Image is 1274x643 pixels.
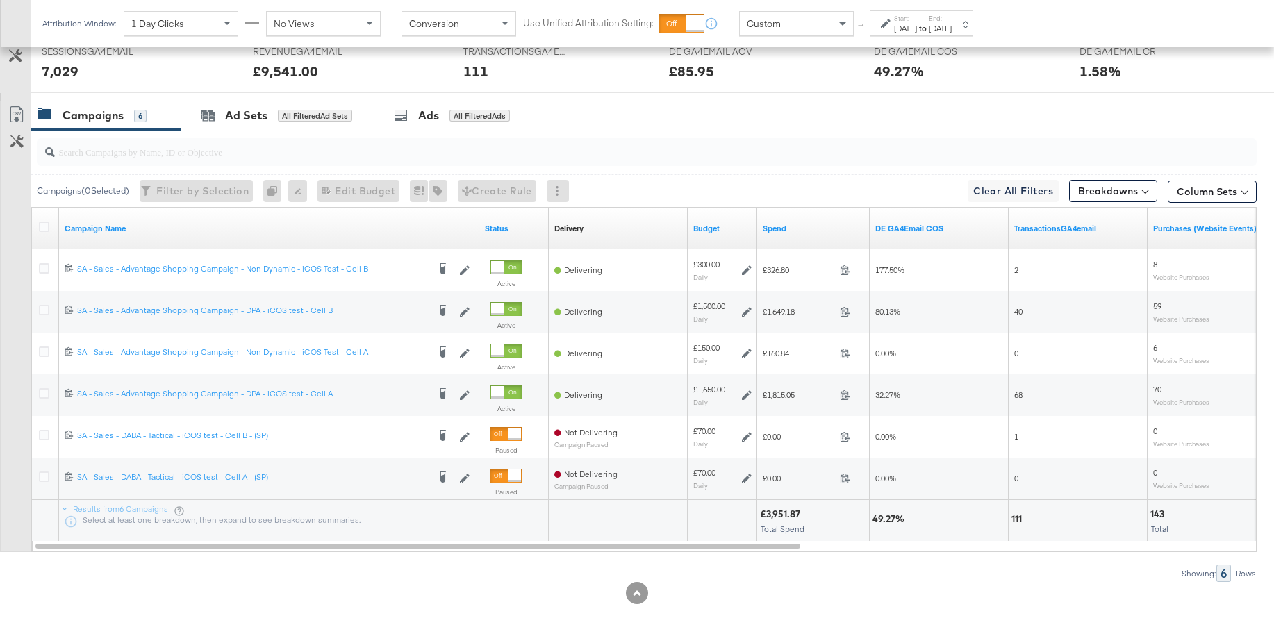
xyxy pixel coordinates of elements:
div: SA - Sales - Advantage Shopping Campaign - DPA - iCOS test - Cell A [77,388,428,399]
a: SA - Sales - DABA - Tactical - iCOS test - Cell A - (SP) [77,471,428,485]
div: SA - Sales - DABA - Tactical - iCOS test - Cell A - (SP) [77,471,428,483]
div: £85.95 [669,61,714,81]
label: Start: [894,14,917,23]
span: 59 [1153,301,1161,311]
span: 0 [1153,467,1157,478]
div: 6 [1216,565,1231,582]
label: End: [929,14,952,23]
span: £326.80 [763,265,834,275]
span: 40 [1014,306,1023,317]
div: Campaigns [63,108,124,124]
sub: Website Purchases [1153,356,1209,365]
a: SA - Sales - Advantage Shopping Campaign - DPA - iCOS test - Cell B [77,305,428,319]
div: Rows [1235,569,1257,578]
span: 70 [1153,384,1161,394]
button: Clear All Filters [968,180,1059,202]
div: 49.27% [872,512,909,526]
a: Shows the current state of your Ad Campaign. [485,223,543,234]
div: £70.00 [693,426,715,437]
span: Delivering [564,348,602,358]
span: £0.00 [763,431,834,442]
a: SA - Sales - Advantage Shopping Campaign - DPA - iCOS test - Cell A [77,388,428,402]
a: The total amount spent to date. [763,223,864,234]
span: 0.00% [875,431,896,442]
a: SA - Sales - Advantage Shopping Campaign - Non Dynamic - iCOS Test - Cell B [77,263,428,277]
span: No Views [274,17,315,30]
label: Paused [490,487,522,496]
a: SA - Sales - DABA - Tactical - iCOS test - Cell B - (SP) [77,430,428,444]
span: £1,649.18 [763,306,834,317]
sub: Website Purchases [1153,481,1209,490]
label: Active [490,279,522,288]
sub: Campaign Paused [554,441,618,449]
a: SA - Sales - Advantage Shopping Campaign - Non Dynamic - iCOS Test - Cell A [77,346,428,360]
sub: Website Purchases [1153,273,1209,281]
label: Paused [490,446,522,455]
label: Active [490,321,522,330]
div: £70.00 [693,467,715,478]
div: 7,029 [42,61,78,81]
div: Attribution Window: [42,19,117,28]
span: REVENUEGA4EMAIL [253,45,357,58]
sub: Website Purchases [1153,315,1209,323]
div: All Filtered Ads [449,110,510,122]
div: SA - Sales - Advantage Shopping Campaign - Non Dynamic - iCOS Test - Cell A [77,346,428,358]
sub: Daily [693,273,708,281]
span: 6 [1153,342,1157,353]
span: 32.27% [875,390,900,400]
span: Not Delivering [564,469,618,479]
strong: to [917,23,929,33]
div: Campaigns ( 0 Selected) [37,185,129,197]
span: £1,815.05 [763,390,834,400]
span: 0 [1153,426,1157,436]
span: Delivering [564,265,602,275]
span: £0.00 [763,473,834,483]
div: Delivery [554,223,584,234]
span: 8 [1153,259,1157,269]
div: [DATE] [929,23,952,34]
div: £300.00 [693,259,720,270]
span: Custom [747,17,781,30]
span: 0 [1014,348,1018,358]
div: £1,650.00 [693,384,725,395]
label: Use Unified Attribution Setting: [523,17,654,30]
sub: Website Purchases [1153,398,1209,406]
div: 1.58% [1079,61,1121,81]
sub: Daily [693,315,708,323]
sub: Website Purchases [1153,440,1209,448]
span: 0 [1014,473,1018,483]
div: Ads [418,108,439,124]
span: DE GA4EMAIL COS [874,45,978,58]
sub: Daily [693,356,708,365]
label: Active [490,362,522,371]
sub: Daily [693,398,708,406]
span: SESSIONSGA4EMAIL [42,45,146,58]
span: £160.84 [763,348,834,358]
span: DE GA4EMAIL CR [1079,45,1184,58]
sub: Daily [693,481,708,490]
span: 0.00% [875,473,896,483]
span: 80.13% [875,306,900,317]
div: £150.00 [693,342,720,353]
span: TRANSACTIONSGA4EMAIL [463,45,568,58]
span: Not Delivering [564,427,618,437]
span: 68 [1014,390,1023,400]
div: [DATE] [894,23,917,34]
div: 49.27% [874,61,924,81]
span: Total [1151,524,1168,534]
div: 6 [134,110,147,122]
a: DE NET COS GA4Email [875,223,1003,234]
sub: Campaign Paused [554,483,618,490]
span: ↑ [855,24,868,28]
span: Delivering [564,306,602,317]
a: The maximum amount you're willing to spend on your ads, on average each day or over the lifetime ... [693,223,752,234]
div: SA - Sales - Advantage Shopping Campaign - DPA - iCOS test - Cell B [77,305,428,316]
span: 177.50% [875,265,904,275]
button: Breakdowns [1069,180,1157,202]
span: 2 [1014,265,1018,275]
div: 0 [263,180,288,202]
div: £9,541.00 [253,61,318,81]
span: Delivering [564,390,602,400]
div: 111 [463,61,488,81]
button: Column Sets [1168,181,1257,203]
